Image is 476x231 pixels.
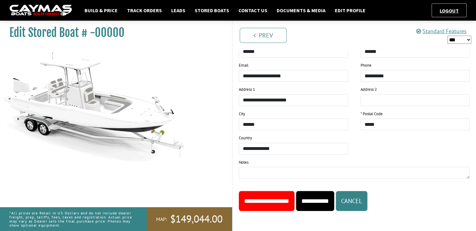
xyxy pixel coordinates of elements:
label: Country [239,135,252,141]
a: Contact Us [235,6,270,14]
a: Prev [240,28,287,43]
a: Logout [437,8,462,14]
a: Edit Profile [332,6,369,14]
label: Address 2 [361,86,377,93]
a: Track Orders [124,6,165,14]
a: MAP:$149,044.00 [147,207,232,231]
img: caymas-dealer-connect-2ed40d3bc7270c1d8d7ffb4b79bf05adc795679939227970def78ec6f6c03838.gif [9,5,72,16]
label: City [239,111,245,117]
label: Address 1 [239,86,255,93]
label: Email [239,62,248,69]
span: $149,044.00 [170,213,223,226]
label: Notes [239,159,248,166]
a: Stored Boats [192,6,232,14]
label: * Postal Code [361,111,383,117]
h1: Edit Stored Boat # -00000 [9,26,216,40]
span: MAP: [156,216,167,223]
button: Cancel [336,191,367,211]
p: *All prices are Retail in US Dollars and do not include dealer freight, prep, tariffs, fees, taxe... [9,208,133,231]
a: Standard Features [416,28,467,35]
a: Documents & Media [274,6,329,14]
a: Leads [168,6,188,14]
a: Build & Price [81,6,121,14]
label: Phone [361,62,371,69]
